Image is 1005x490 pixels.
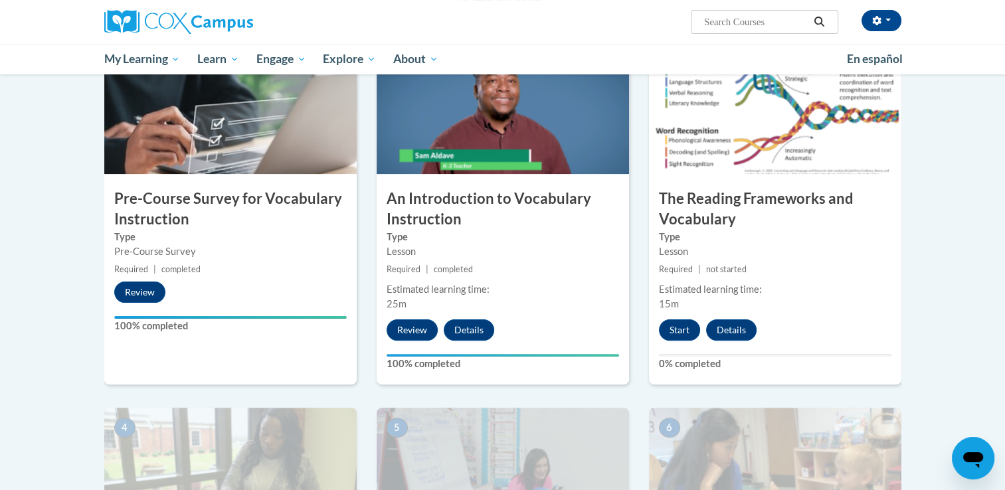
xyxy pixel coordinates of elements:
div: Lesson [387,244,619,259]
a: My Learning [96,44,189,74]
a: Learn [189,44,248,74]
iframe: Button to launch messaging window [952,437,994,479]
span: Required [114,264,148,274]
button: Review [387,319,438,341]
img: Course Image [649,41,901,174]
label: 100% completed [387,357,619,371]
div: Main menu [84,44,921,74]
h3: An Introduction to Vocabulary Instruction [377,189,629,230]
span: | [426,264,428,274]
span: | [153,264,156,274]
img: Cox Campus [104,10,253,34]
h3: Pre-Course Survey for Vocabulary Instruction [104,189,357,230]
div: Estimated learning time: [659,282,891,297]
button: Account Settings [862,10,901,31]
span: | [698,264,701,274]
span: Learn [197,51,239,67]
span: completed [434,264,473,274]
span: Explore [323,51,376,67]
span: 15m [659,298,679,309]
img: Course Image [377,41,629,174]
label: Type [387,230,619,244]
a: About [385,44,447,74]
button: Details [706,319,757,341]
span: not started [706,264,747,274]
span: 25m [387,298,407,309]
div: Your progress [114,316,347,319]
span: Required [659,264,693,274]
label: 100% completed [114,319,347,333]
span: 5 [387,418,408,438]
button: Review [114,282,165,303]
span: En español [847,52,903,66]
label: Type [659,230,891,244]
div: Lesson [659,244,891,259]
label: 0% completed [659,357,891,371]
img: Course Image [104,41,357,174]
a: Explore [314,44,385,74]
span: 4 [114,418,136,438]
span: My Learning [104,51,180,67]
label: Type [114,230,347,244]
span: About [393,51,438,67]
span: Required [387,264,420,274]
a: Cox Campus [104,10,357,34]
input: Search Courses [703,14,809,30]
button: Start [659,319,700,341]
span: completed [161,264,201,274]
div: Pre-Course Survey [114,244,347,259]
button: Details [444,319,494,341]
h3: The Reading Frameworks and Vocabulary [649,189,901,230]
span: 6 [659,418,680,438]
span: Engage [256,51,306,67]
a: En español [838,45,911,73]
button: Search [809,14,829,30]
a: Engage [248,44,315,74]
div: Your progress [387,354,619,357]
div: Estimated learning time: [387,282,619,297]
